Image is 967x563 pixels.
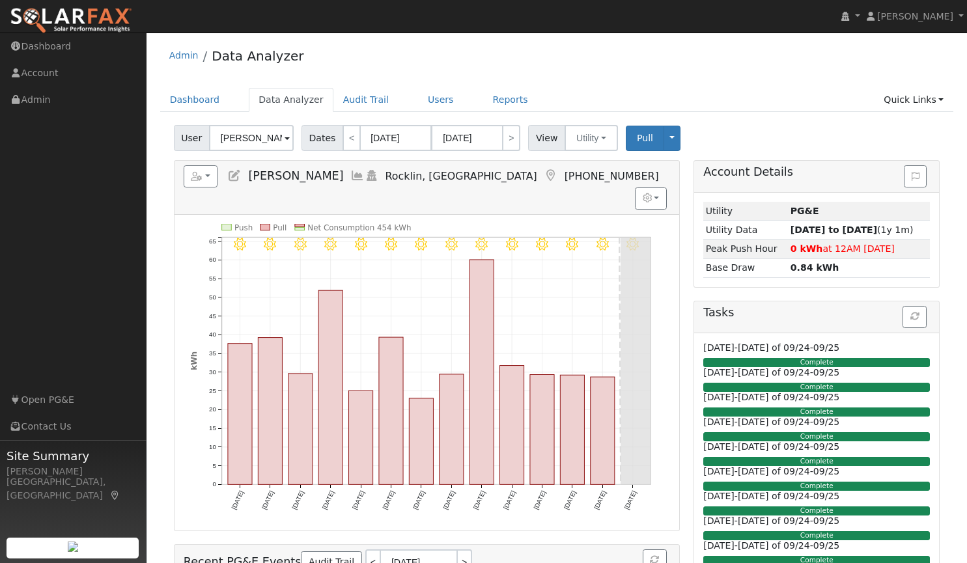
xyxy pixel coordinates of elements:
[565,170,659,182] span: [PHONE_NUMBER]
[209,368,216,376] text: 30
[209,350,216,357] text: 35
[445,238,458,250] i: 8/30 - Clear
[703,383,930,392] div: Complete
[209,125,294,151] input: Select a User
[227,169,242,182] a: Edit User (36869)
[703,432,930,441] div: Complete
[68,542,78,552] img: retrieve
[502,125,520,151] a: >
[174,125,210,151] span: User
[637,133,653,143] span: Pull
[354,238,367,250] i: 8/27 - Clear
[703,342,930,353] h6: [DATE]-[DATE] of 09/24-09/25
[301,125,343,151] span: Dates
[412,489,427,510] text: [DATE]
[288,374,313,485] rect: onclick=""
[532,489,547,510] text: [DATE]
[350,169,365,182] a: Multi-Series Graph
[703,515,930,527] h6: [DATE]-[DATE] of 09/24-09/25
[530,374,554,484] rect: onclick=""
[563,489,578,510] text: [DATE]
[212,480,216,487] text: 0
[264,238,276,250] i: 8/24 - Clear
[791,243,823,254] strong: 0 kWh
[209,294,216,301] text: 50
[593,489,608,510] text: [DATE]
[307,223,411,232] text: Net Consumption 454 kWh
[343,125,361,151] a: <
[703,482,930,491] div: Complete
[212,462,216,469] text: 5
[189,351,198,370] text: kWh
[290,489,305,510] text: [DATE]
[294,238,307,250] i: 8/25 - Clear
[7,475,139,502] div: [GEOGRAPHIC_DATA], [GEOGRAPHIC_DATA]
[703,407,930,417] div: Complete
[440,374,464,484] rect: onclick=""
[381,489,396,510] text: [DATE]
[249,88,333,112] a: Data Analyzer
[703,441,930,452] h6: [DATE]-[DATE] of 09/24-09/25
[788,240,930,258] td: at 12AM [DATE]
[565,125,618,151] button: Utility
[703,358,930,367] div: Complete
[228,344,252,485] rect: onclick=""
[209,256,216,263] text: 60
[209,275,216,282] text: 55
[209,443,216,450] text: 10
[874,88,953,112] a: Quick Links
[505,238,518,250] i: 9/01 - Clear
[791,225,877,235] strong: [DATE] to [DATE]
[258,338,282,485] rect: onclick=""
[566,238,578,250] i: 9/03 - Clear
[626,126,664,151] button: Pull
[230,489,245,510] text: [DATE]
[379,337,403,484] rect: onclick=""
[703,202,788,221] td: Utility
[703,491,930,502] h6: [DATE]-[DATE] of 09/24-09/25
[703,531,930,540] div: Complete
[703,417,930,428] h6: [DATE]-[DATE] of 09/24-09/25
[703,221,788,240] td: Utility Data
[365,169,379,182] a: Login As (last Never)
[348,391,372,484] rect: onclick=""
[791,206,819,216] strong: ID: 17258182, authorized: 09/06/25
[209,312,216,320] text: 45
[273,223,287,232] text: Pull
[415,238,427,250] i: 8/29 - Clear
[209,387,216,394] text: 25
[418,88,464,112] a: Users
[703,165,930,179] h5: Account Details
[903,306,927,328] button: Refresh
[528,125,565,151] span: View
[7,465,139,478] div: [PERSON_NAME]
[703,306,930,320] h5: Tasks
[109,490,121,501] a: Map
[703,457,930,466] div: Complete
[544,169,558,182] a: Map
[318,290,343,484] rect: onclick=""
[877,11,953,21] span: [PERSON_NAME]
[703,506,930,515] div: Complete
[703,466,930,477] h6: [DATE]-[DATE] of 09/24-09/25
[791,225,914,235] span: (1y 1m)
[703,367,930,378] h6: [DATE]-[DATE] of 09/24-09/25
[471,489,486,510] text: [DATE]
[351,489,366,510] text: [DATE]
[169,50,199,61] a: Admin
[536,238,548,250] i: 9/02 - MostlyClear
[475,238,488,250] i: 8/31 - Clear
[703,240,788,258] td: Peak Push Hour
[234,223,253,232] text: Push
[560,375,584,484] rect: onclick=""
[160,88,230,112] a: Dashboard
[703,392,930,403] h6: [DATE]-[DATE] of 09/24-09/25
[10,7,132,34] img: SolarFax
[703,258,788,277] td: Base Draw
[260,489,275,510] text: [DATE]
[441,489,456,510] text: [DATE]
[209,424,216,432] text: 15
[409,398,433,484] rect: onclick=""
[333,88,399,112] a: Audit Trail
[499,365,524,484] rect: onclick=""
